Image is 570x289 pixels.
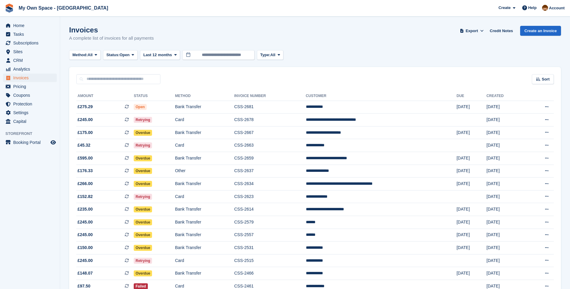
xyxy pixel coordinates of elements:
[456,178,486,190] td: [DATE]
[78,142,90,148] span: £45.32
[175,203,234,216] td: Bank Transfer
[486,152,525,165] td: [DATE]
[456,267,486,280] td: [DATE]
[234,101,306,114] td: CSS-2681
[257,50,283,60] button: Type: All
[456,229,486,242] td: [DATE]
[72,52,88,58] span: Method:
[13,108,49,117] span: Settings
[76,91,134,101] th: Amount
[234,152,306,165] td: CSS-2659
[13,82,49,91] span: Pricing
[234,203,306,216] td: CSS-2614
[134,142,152,148] span: Retrying
[3,91,57,99] a: menu
[234,139,306,152] td: CSS-2663
[175,216,234,229] td: Bank Transfer
[69,50,101,60] button: Method: All
[134,168,152,174] span: Overdue
[456,91,486,101] th: Due
[78,270,93,276] span: £148.07
[134,258,152,264] span: Retrying
[175,190,234,203] td: Card
[3,30,57,38] a: menu
[134,245,152,251] span: Overdue
[13,39,49,47] span: Subscriptions
[528,5,537,11] span: Help
[69,26,154,34] h1: Invoices
[13,65,49,73] span: Analytics
[3,74,57,82] a: menu
[234,267,306,280] td: CSS-2466
[456,126,486,139] td: [DATE]
[175,126,234,139] td: Bank Transfer
[486,216,525,229] td: [DATE]
[486,91,525,101] th: Created
[486,126,525,139] td: [DATE]
[234,114,306,126] td: CSS-2678
[134,206,152,212] span: Overdue
[175,229,234,242] td: Bank Transfer
[234,190,306,203] td: CSS-2623
[542,5,548,11] img: Paula Harris
[306,91,457,101] th: Customer
[78,193,93,200] span: £152.82
[78,245,93,251] span: £150.00
[234,126,306,139] td: CSS-2667
[134,270,152,276] span: Overdue
[234,216,306,229] td: CSS-2579
[13,74,49,82] span: Invoices
[13,117,49,126] span: Capital
[78,155,93,161] span: £595.00
[486,178,525,190] td: [DATE]
[13,47,49,56] span: Sites
[78,104,93,110] span: £275.29
[134,130,152,136] span: Overdue
[5,4,14,13] img: stora-icon-8386f47178a22dfd0bd8f6a31ec36ba5ce8667c1dd55bd0f319d3a0aa187defe.svg
[78,117,93,123] span: £245.00
[234,91,306,101] th: Invoice Number
[456,216,486,229] td: [DATE]
[234,254,306,267] td: CSS-2515
[3,138,57,147] a: menu
[486,114,525,126] td: [DATE]
[103,50,138,60] button: Status: Open
[3,65,57,73] a: menu
[3,108,57,117] a: menu
[120,52,130,58] span: Open
[78,257,93,264] span: £245.00
[13,138,49,147] span: Booking Portal
[456,203,486,216] td: [DATE]
[134,232,152,238] span: Overdue
[3,21,57,30] a: menu
[486,242,525,254] td: [DATE]
[486,139,525,152] td: [DATE]
[13,56,49,65] span: CRM
[175,101,234,114] td: Bank Transfer
[5,131,60,137] span: Storefront
[175,165,234,178] td: Other
[456,242,486,254] td: [DATE]
[459,26,485,36] button: Export
[50,139,57,146] a: Preview store
[78,168,93,174] span: £176.33
[175,242,234,254] td: Bank Transfer
[140,50,180,60] button: Last 12 months
[13,100,49,108] span: Protection
[3,117,57,126] a: menu
[175,91,234,101] th: Method
[13,91,49,99] span: Coupons
[3,56,57,65] a: menu
[520,26,561,36] a: Create an Invoice
[549,5,565,11] span: Account
[234,242,306,254] td: CSS-2531
[175,114,234,126] td: Card
[486,229,525,242] td: [DATE]
[486,254,525,267] td: [DATE]
[234,165,306,178] td: CSS-2637
[3,82,57,91] a: menu
[143,52,172,58] span: Last 12 months
[175,254,234,267] td: Card
[3,100,57,108] a: menu
[456,152,486,165] td: [DATE]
